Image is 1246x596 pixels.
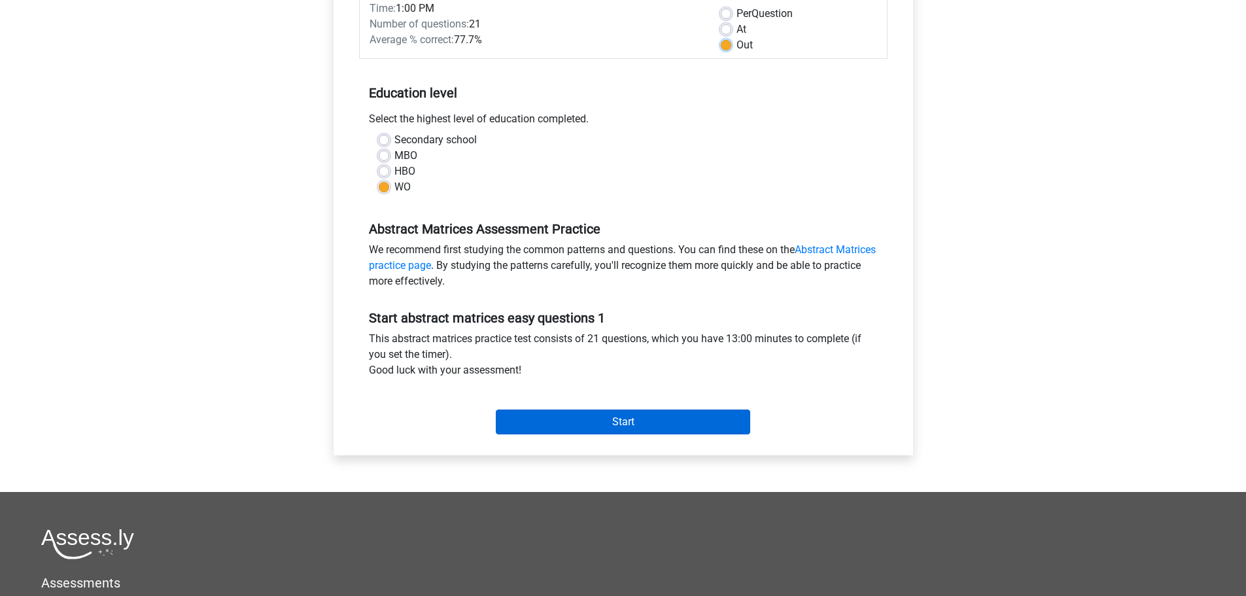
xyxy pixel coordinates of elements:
font: 21 [469,18,481,30]
font: . By studying the patterns carefully, you'll recognize them more quickly and be able to practice ... [369,259,861,287]
font: At [736,23,746,35]
font: Abstract Matrices Assessment Practice [369,221,600,237]
font: HBO [394,165,415,177]
font: Education level [369,85,457,101]
font: Time: [370,2,396,14]
font: WO [394,181,411,193]
font: Number of questions: [370,18,469,30]
img: Assessly logo [41,529,134,559]
font: Average % correct: [370,33,454,46]
font: This abstract matrices practice test consists of 21 questions, which you have 13:00 minutes to co... [369,332,861,360]
font: Start abstract matrices easy questions 1 [369,310,605,326]
font: MBO [394,149,417,162]
font: Assessments [41,575,120,591]
font: Question [752,7,793,20]
font: Per [736,7,752,20]
font: Select the highest level of education completed. [369,113,589,125]
font: Secondary school [394,133,477,146]
font: We recommend first studying the common patterns and questions. You can find these on the [369,243,795,256]
font: 77.7% [454,33,482,46]
font: Out [736,39,753,51]
input: Start [496,410,750,434]
font: 1:00 PM [396,2,434,14]
font: Good luck with your assessment! [369,364,521,376]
